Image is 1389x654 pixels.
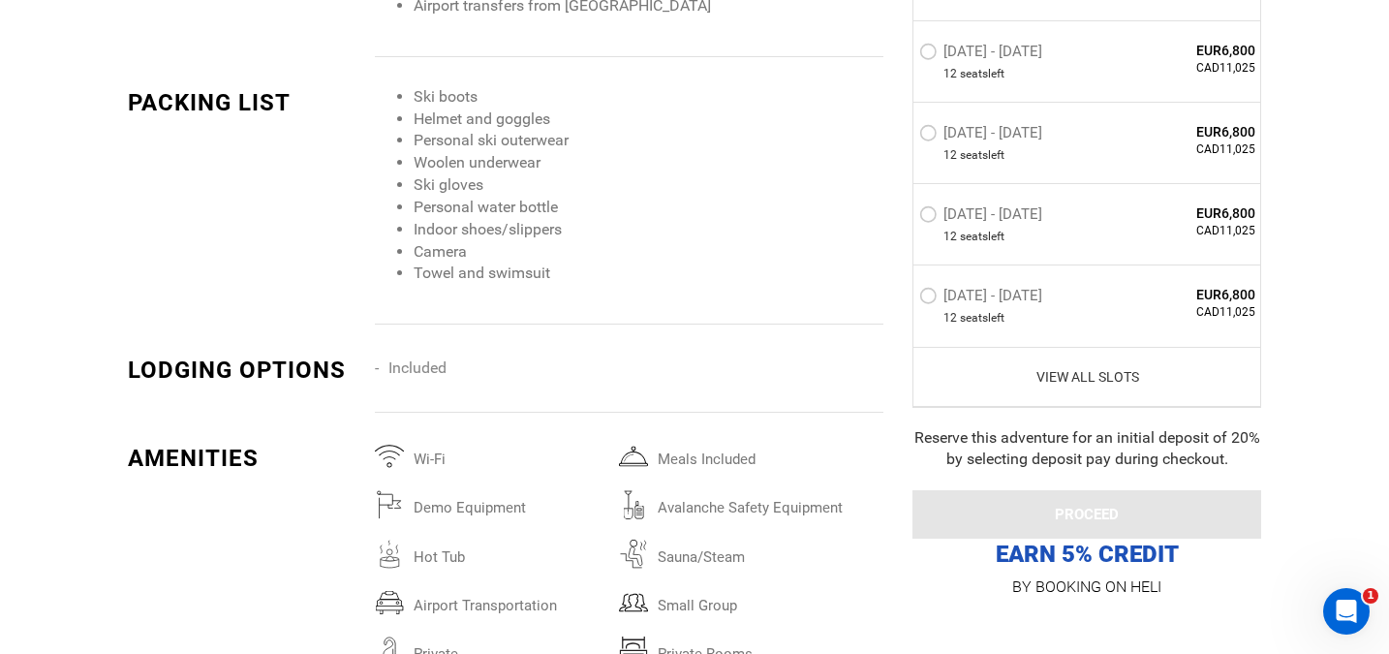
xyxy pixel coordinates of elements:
[1115,203,1255,223] span: EUR6,800
[1363,588,1378,604] span: 1
[404,588,619,613] span: airport transportation
[619,588,648,617] img: smallgroup.svg
[648,442,863,467] span: Meals included
[1115,141,1255,158] span: CAD11,025
[375,490,404,519] img: demoequipment.svg
[128,442,360,475] div: Amenities
[1115,60,1255,77] span: CAD11,025
[919,287,1047,310] label: [DATE] - [DATE]
[414,241,883,264] li: Camera
[375,354,619,383] li: Included
[1115,304,1255,321] span: CAD11,025
[960,310,1004,327] span: seat left
[982,310,988,327] span: s
[648,490,863,515] span: avalanche safety equipment
[943,310,957,327] span: 12
[414,130,883,152] li: Personal ski outerwear
[619,490,648,519] img: avalanchesafetyequipment.svg
[648,588,863,613] span: small group
[128,86,360,119] div: PACKING LIST
[912,426,1261,471] div: Reserve this adventure for an initial deposit of 20% by selecting deposit pay during checkout.
[619,540,648,569] img: saunasteam.svg
[919,124,1047,147] label: [DATE] - [DATE]
[414,152,883,174] li: Woolen underwear
[404,442,619,467] span: Wi-Fi
[375,588,404,617] img: airporttransportation.svg
[960,147,1004,164] span: seat left
[943,147,957,164] span: 12
[404,540,619,565] span: hot tub
[982,66,988,82] span: s
[375,540,404,569] img: hottub.svg
[414,174,883,197] li: Ski gloves
[1115,122,1255,141] span: EUR6,800
[414,86,883,109] li: Ski boots
[943,229,957,245] span: 12
[960,66,1004,82] span: seat left
[375,442,404,471] img: wifi.svg
[414,263,883,285] li: Towel and swimsuit
[982,229,988,245] span: s
[1115,41,1255,60] span: EUR6,800
[960,229,1004,245] span: seat left
[404,490,619,515] span: Demo Equipment
[128,354,360,387] div: Lodging options
[648,540,863,565] span: sauna/steam
[919,366,1255,386] a: View All Slots
[1115,223,1255,239] span: CAD11,025
[414,197,883,219] li: Personal water bottle
[414,219,883,241] li: Indoor shoes/slippers
[619,442,648,471] img: mealsincluded.svg
[912,574,1261,601] p: BY BOOKING ON HELI
[943,66,957,82] span: 12
[919,205,1047,229] label: [DATE] - [DATE]
[912,490,1261,539] button: PROCEED
[1323,588,1370,635] iframe: Intercom live chat
[1115,285,1255,304] span: EUR6,800
[414,109,883,131] li: Helmet and goggles
[982,147,988,164] span: s
[919,43,1047,66] label: [DATE] - [DATE]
